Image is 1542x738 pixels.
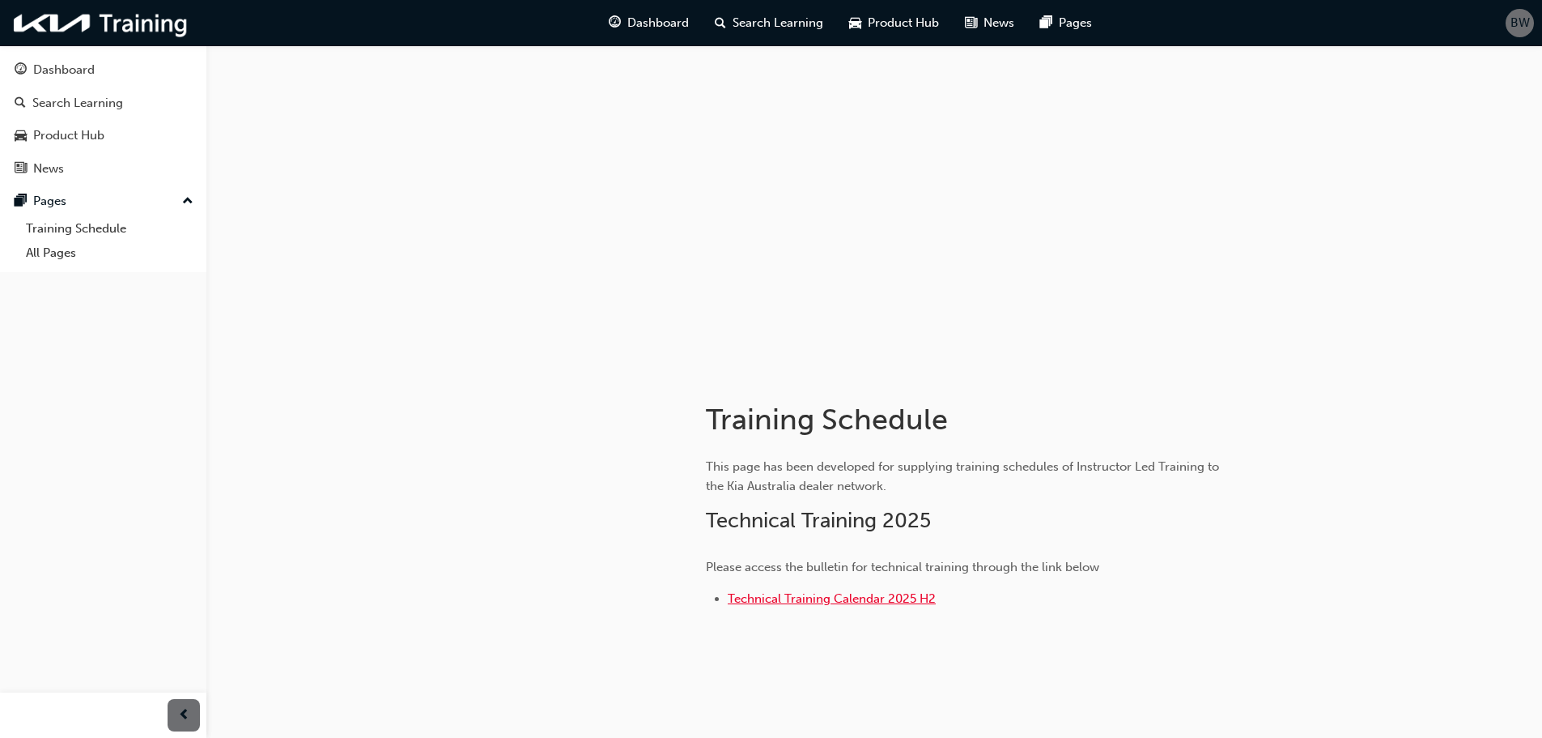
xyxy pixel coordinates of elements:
[868,14,939,32] span: Product Hub
[178,706,190,726] span: prev-icon
[983,14,1014,32] span: News
[6,186,200,216] button: Pages
[15,194,27,209] span: pages-icon
[849,13,861,33] span: car-icon
[8,6,194,40] img: kia-training
[1027,6,1105,40] a: pages-iconPages
[33,160,64,178] div: News
[15,162,27,177] span: news-icon
[15,63,27,78] span: guage-icon
[6,52,200,186] button: DashboardSearch LearningProduct HubNews
[1506,9,1534,37] button: BW
[32,94,123,113] div: Search Learning
[706,459,1222,493] span: This page has been developed for supplying training schedules of Instructor Led Training to the K...
[596,6,702,40] a: guage-iconDashboard
[1059,14,1092,32] span: Pages
[965,13,977,33] span: news-icon
[609,13,621,33] span: guage-icon
[706,402,1237,437] h1: Training Schedule
[15,96,26,111] span: search-icon
[627,14,689,32] span: Dashboard
[6,88,200,118] a: Search Learning
[15,129,27,143] span: car-icon
[728,591,936,606] a: Technical Training Calendar 2025 H2
[33,126,104,145] div: Product Hub
[6,154,200,184] a: News
[1040,13,1052,33] span: pages-icon
[702,6,836,40] a: search-iconSearch Learning
[1510,14,1530,32] span: BW
[182,191,193,212] span: up-icon
[33,192,66,211] div: Pages
[6,55,200,85] a: Dashboard
[19,241,200,266] a: All Pages
[33,61,95,79] div: Dashboard
[733,14,823,32] span: Search Learning
[715,13,726,33] span: search-icon
[836,6,952,40] a: car-iconProduct Hub
[6,121,200,151] a: Product Hub
[706,508,931,533] span: Technical Training 2025
[952,6,1027,40] a: news-iconNews
[706,560,1099,574] span: Please access the bulletin for technical training through the link below
[19,216,200,241] a: Training Schedule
